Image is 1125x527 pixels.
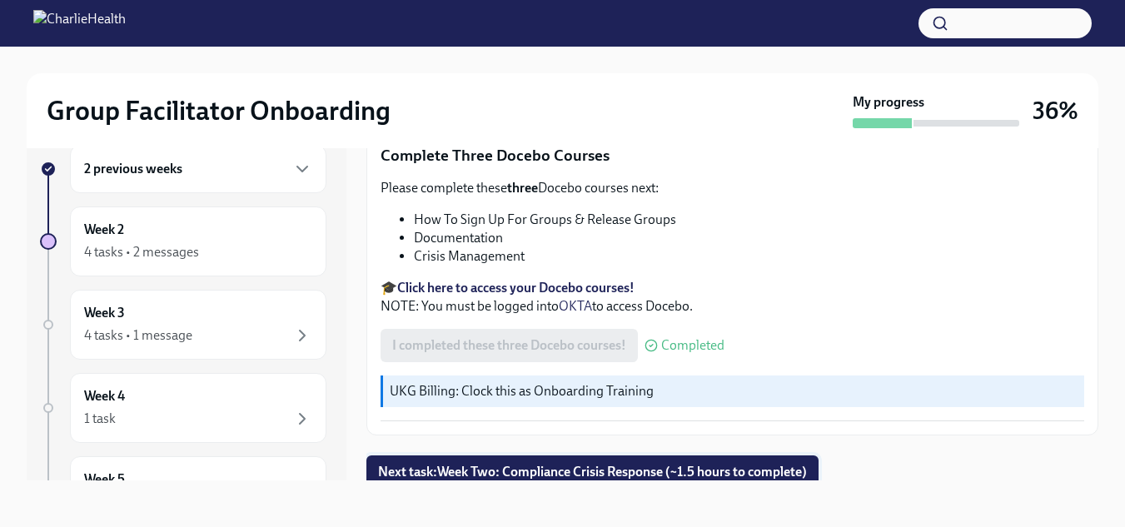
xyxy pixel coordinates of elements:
p: 🎓 NOTE: You must be logged into to access Docebo. [381,279,1084,316]
a: Week 24 tasks • 2 messages [40,206,326,276]
a: Week 41 task [40,373,326,443]
span: Completed [661,339,724,352]
p: Please complete these Docebo courses next: [381,179,1084,197]
a: Week 34 tasks • 1 message [40,290,326,360]
p: UKG Billing: Clock this as Onboarding Training [390,382,1078,400]
h2: Group Facilitator Onboarding [47,94,391,127]
button: Next task:Week Two: Compliance Crisis Response (~1.5 hours to complete) [366,455,819,489]
h6: Week 5 [84,470,125,489]
a: Week 5 [40,456,326,526]
div: 4 tasks • 2 messages [84,243,199,261]
li: How To Sign Up For Groups & Release Groups [414,211,1084,229]
div: 4 tasks • 1 message [84,326,192,345]
span: Next task : Week Two: Compliance Crisis Response (~1.5 hours to complete) [378,464,807,480]
h3: 36% [1033,96,1078,126]
strong: three [507,180,538,196]
strong: My progress [853,93,924,112]
div: 2 previous weeks [70,145,326,193]
li: Documentation [414,229,1084,247]
div: 1 task [84,410,116,428]
img: CharlieHealth [33,10,126,37]
a: Click here to access your Docebo courses! [397,280,635,296]
p: Complete Three Docebo Courses [381,145,1084,167]
h6: Week 4 [84,387,125,405]
h6: Week 3 [84,304,125,322]
h6: Week 2 [84,221,124,239]
a: OKTA [559,298,592,314]
li: Crisis Management [414,247,1084,266]
h6: 2 previous weeks [84,160,182,178]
